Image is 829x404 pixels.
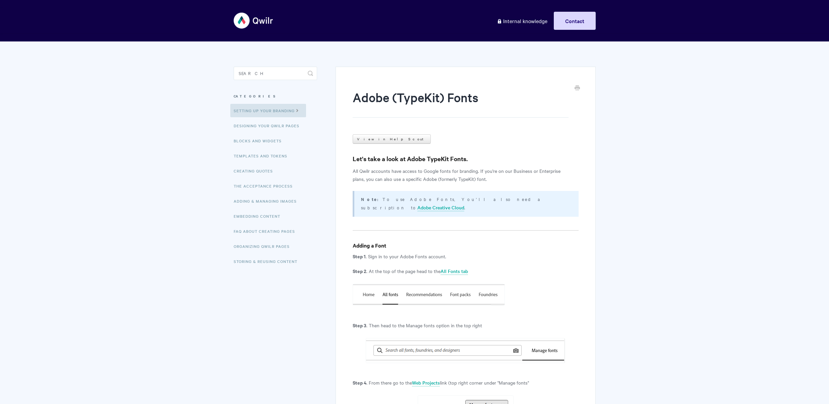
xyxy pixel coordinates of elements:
a: Organizing Qwilr Pages [234,240,295,253]
a: Adding & Managing Images [234,194,302,208]
img: Qwilr Help Center [234,8,274,33]
a: Print this Article [575,85,580,92]
p: . Sign in to your Adobe Fonts account. [353,252,578,260]
p: All Qwilr accounts have access to Google fonts for branding. If you're on our Business or Enterpr... [353,167,578,183]
a: Designing Your Qwilr Pages [234,119,304,132]
a: Setting up your Branding [230,104,306,117]
strong: Note: [361,196,382,202]
p: . Then head to the Manage fonts option in the top right [353,321,578,329]
a: Blocks and Widgets [234,134,287,147]
h3: Let's take a look at Adobe TypeKit Fonts. [353,154,578,163]
a: The Acceptance Process [234,179,298,193]
a: Adobe Creative Cloud [417,204,464,211]
strong: Step 2 [353,267,366,274]
img: file-g1qqMHpsZF.png [353,284,505,306]
h4: Adding a Font [353,241,578,250]
a: Web Projects [412,379,440,387]
a: Embedding Content [234,209,285,223]
strong: Step 1 [353,253,366,260]
a: Storing & Reusing Content [234,255,302,268]
a: FAQ About Creating Pages [234,224,300,238]
a: View in Help Scout [353,134,431,144]
input: Search [234,67,317,80]
strong: Step 3 [353,322,366,329]
a: Creating Quotes [234,164,278,178]
p: . From there go to the link (top right corner under "Manage fonts" [353,379,578,387]
strong: Step 4 [353,379,366,386]
a: Templates and Tokens [234,149,292,162]
p: . At the top of the page head to the [353,267,578,275]
h3: Categories [234,90,317,102]
a: All Fonts tab [440,268,468,275]
p: To use Adobe Fonts, You'll also need a subscription to . [361,195,570,211]
h1: Adobe (TypeKit) Fonts [353,89,568,118]
a: Contact [554,12,596,30]
a: Internal knowledge [492,12,552,30]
